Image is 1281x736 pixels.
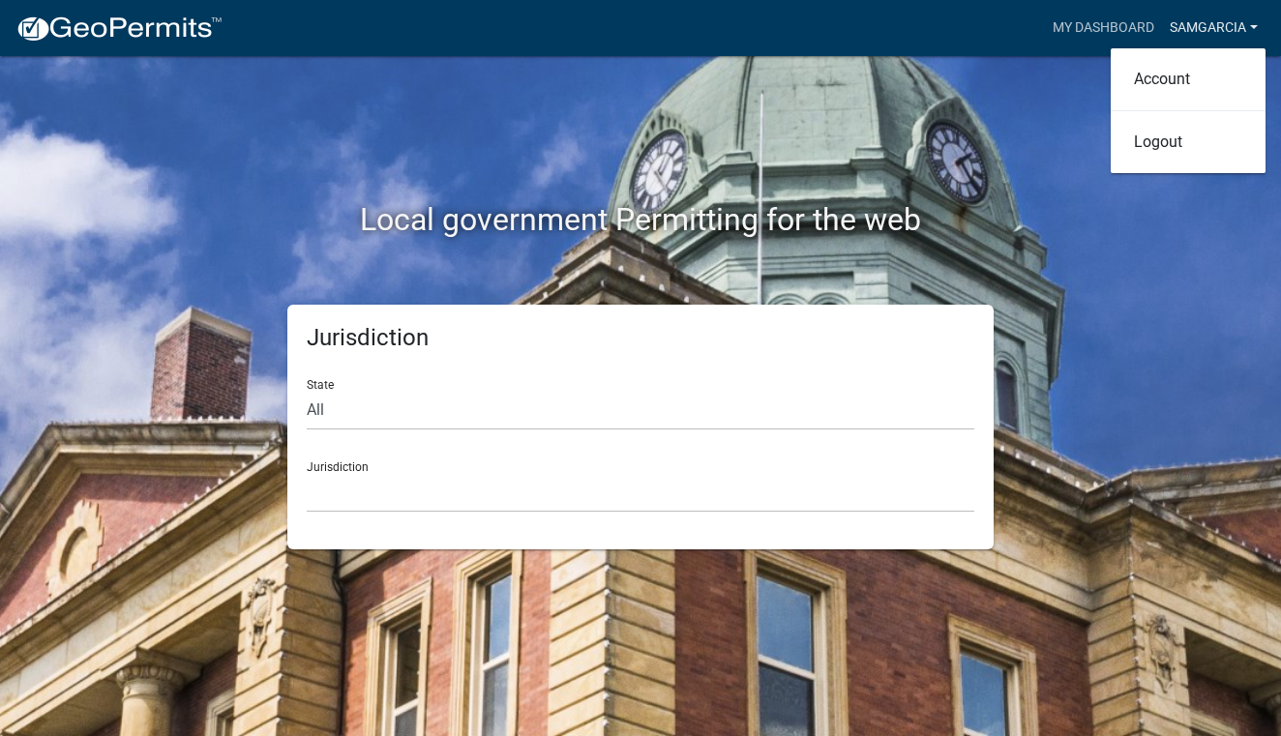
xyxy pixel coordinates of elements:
[1162,10,1266,46] a: samgarcia
[1111,119,1266,165] a: Logout
[1111,56,1266,103] a: Account
[1111,48,1266,173] div: samgarcia
[1045,10,1162,46] a: My Dashboard
[104,201,1177,238] h2: Local government Permitting for the web
[307,324,974,352] h5: Jurisdiction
